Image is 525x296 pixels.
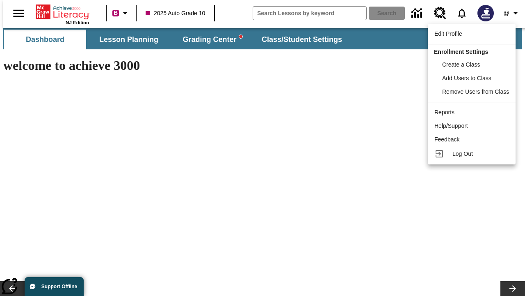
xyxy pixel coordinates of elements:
span: Help/Support [434,123,468,129]
span: Edit Profile [434,30,462,37]
span: Enrollment Settings [434,49,488,55]
span: Create a Class [442,61,480,68]
span: Feedback [434,136,459,143]
span: Log Out [452,150,473,157]
span: Add Users to Class [442,75,491,81]
span: Reports [434,109,454,116]
span: Remove Users from Class [442,88,509,95]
